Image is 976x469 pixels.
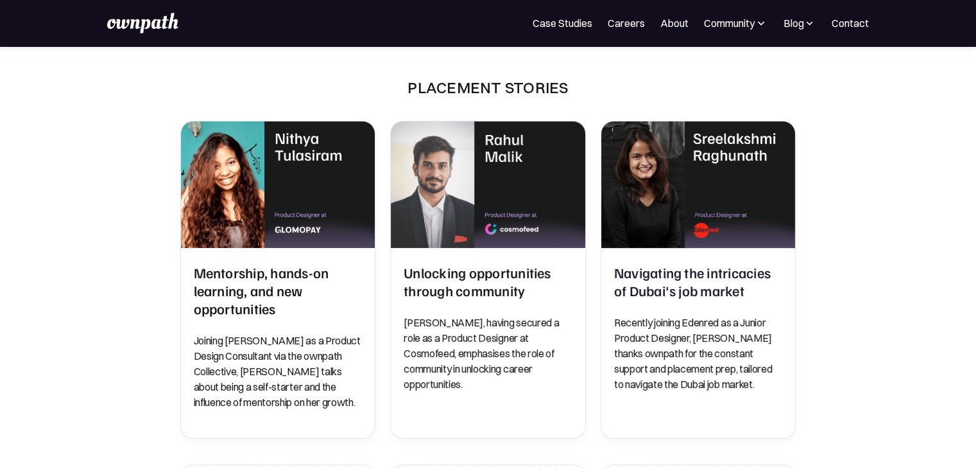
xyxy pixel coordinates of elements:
[783,15,803,31] div: Blog
[194,263,363,317] h2: Mentorship, hands-on learning, and new opportunities
[194,333,363,410] p: Joining [PERSON_NAME] as a Product Design Consultant via the ownpath Collective, [PERSON_NAME] ta...
[407,77,568,98] div: Placement stories
[391,121,585,248] img: Unlocking opportunities through community
[660,15,689,31] a: About
[608,15,645,31] a: Careers
[614,315,783,392] p: Recently joining Edenred as a Junior Product Designer, [PERSON_NAME] thanks ownpath for the const...
[704,15,767,31] div: Community
[404,263,572,299] h2: Unlocking opportunities through community
[390,121,586,439] a: Unlocking opportunities through communityUnlocking opportunities through community[PERSON_NAME], ...
[783,15,816,31] div: Blog
[180,121,376,439] a: Mentorship, hands-on learning, and new opportunitiesMentorship, hands-on learning, and new opport...
[533,15,592,31] a: Case Studies
[614,263,783,299] h2: Navigating the intricacies of Dubai's job market
[832,15,869,31] a: Contact
[704,15,755,31] div: Community
[601,121,796,439] a: Navigating the intricacies of Dubai's job marketNavigating the intricacies of Dubai's job marketR...
[404,315,572,392] p: [PERSON_NAME], having secured a role as a Product Designer at Cosmofeed, emphasises the role of c...
[181,121,375,248] img: Mentorship, hands-on learning, and new opportunities
[601,121,796,248] img: Navigating the intricacies of Dubai's job market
